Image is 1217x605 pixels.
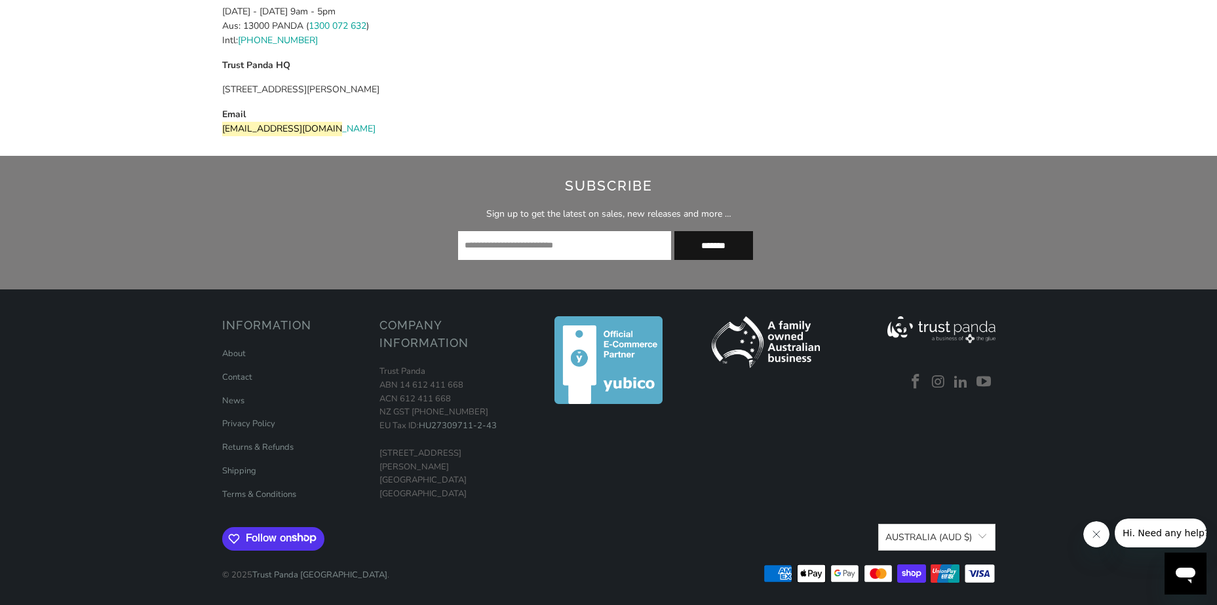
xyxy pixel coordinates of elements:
a: Trust Panda Australia on LinkedIn [952,374,971,391]
iframe: Message from company [1115,519,1207,547]
a: Shipping [222,465,256,477]
p: [STREET_ADDRESS][PERSON_NAME] [222,82,995,97]
span: Hi. Need any help? [8,9,94,20]
iframe: Button to launch messaging window [1165,553,1207,595]
a: Trust Panda Australia on YouTube [975,374,994,391]
strong: Email [222,108,246,120]
p: Trust Panda ABN 14 612 411 668 ACN 612 411 668 NZ GST [PHONE_NUMBER] EU Tax ID: [STREET_ADDRESS][... [379,365,524,501]
a: Terms & Conditions [222,488,296,500]
a: 1300 072 632 [309,20,366,32]
a: Trust Panda Australia on Facebook [906,374,926,391]
a: [PHONE_NUMBER] [238,34,318,46]
p: Sign up to get the latest on sales, new releases and more … [248,207,969,221]
a: News [222,395,244,407]
a: HU27309711-2-43 [419,420,497,431]
h2: Subscribe [248,175,969,196]
strong: Trust Panda HQ [222,59,290,71]
a: Contact [222,371,252,383]
a: [EMAIL_ADDRESS][DOMAIN_NAME] [222,122,376,135]
iframe: Close message [1083,521,1110,547]
a: Privacy Policy [222,418,275,430]
p: [DATE] - [DATE] 9am - 5pm Aus: 13000 PANDA ( ) Intl: [222,5,995,48]
a: About [222,348,246,359]
a: Returns & Refunds [222,441,294,453]
button: Australia (AUD $) [878,524,995,551]
a: Trust Panda Australia on Instagram [929,374,948,391]
p: © 2025 . [222,555,389,582]
a: Trust Panda [GEOGRAPHIC_DATA] [252,569,387,581]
